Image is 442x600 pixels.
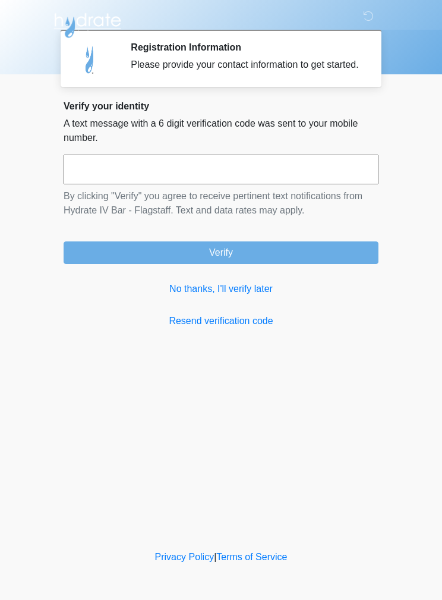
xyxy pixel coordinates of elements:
div: Please provide your contact information to get started. [131,58,361,72]
a: Terms of Service [216,552,287,562]
img: Agent Avatar [72,42,108,77]
a: Privacy Policy [155,552,214,562]
h2: Verify your identity [64,100,378,112]
p: By clicking "Verify" you agree to receive pertinent text notifications from Hydrate IV Bar - Flag... [64,189,378,218]
a: | [214,552,216,562]
img: Hydrate IV Bar - Flagstaff Logo [52,9,123,39]
button: Verify [64,241,378,264]
a: Resend verification code [64,314,378,328]
a: No thanks, I'll verify later [64,282,378,296]
p: A text message with a 6 digit verification code was sent to your mobile number. [64,117,378,145]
